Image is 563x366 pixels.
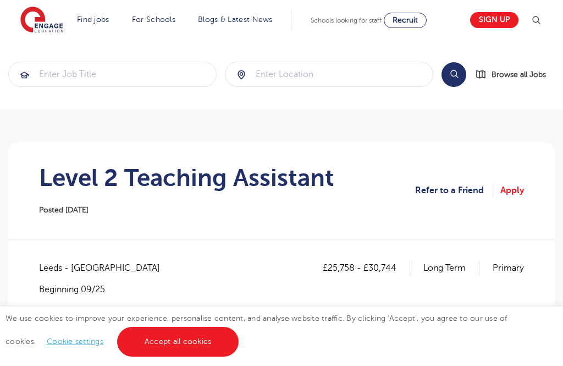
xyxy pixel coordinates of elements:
input: Submit [225,62,433,86]
div: Submit [8,62,217,87]
div: Submit [225,62,433,87]
a: Sign up [470,12,518,28]
p: Long Term [423,261,479,275]
p: Beginning 09/25 [39,283,171,296]
span: Schools looking for staff [311,17,382,24]
a: Find jobs [77,15,109,24]
span: Browse all Jobs [492,68,546,81]
a: Cookie settings [47,337,103,346]
button: Search [441,62,466,87]
a: For Schools [132,15,175,24]
span: We use cookies to improve your experience, personalise content, and analyse website traffic. By c... [5,314,507,346]
img: Engage Education [20,7,63,34]
span: Recruit [393,16,418,24]
a: Browse all Jobs [475,68,555,81]
input: Submit [9,62,216,86]
a: Apply [500,183,524,198]
p: Primary [493,261,524,275]
span: Leeds - [GEOGRAPHIC_DATA] [39,261,171,275]
a: Refer to a Friend [415,183,493,198]
p: £25,758 - £30,744 [323,261,410,275]
span: Posted [DATE] [39,206,89,214]
a: Accept all cookies [117,327,239,357]
a: Recruit [384,13,427,28]
a: Blogs & Latest News [198,15,273,24]
h1: Level 2 Teaching Assistant [39,164,334,192]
